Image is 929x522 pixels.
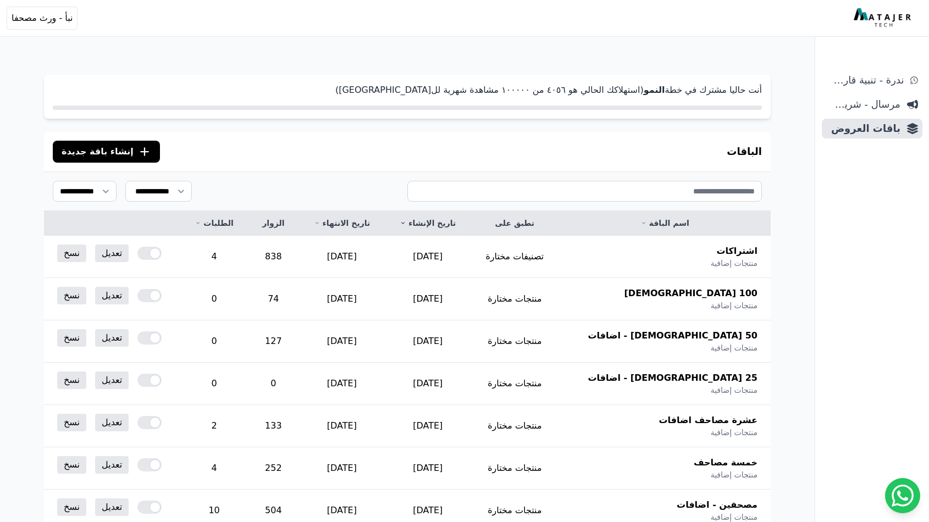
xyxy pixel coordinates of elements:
a: تعديل [95,245,129,262]
td: [DATE] [299,278,385,320]
td: منتجات مختارة [471,320,558,363]
span: نبأ - ورث مصحفا [12,12,73,25]
a: نسخ [57,498,86,516]
td: [DATE] [299,447,385,490]
a: تعديل [95,287,129,304]
td: 2 [180,405,248,447]
span: منتجات إضافية [711,427,757,438]
th: تطبق على [471,211,558,236]
span: منتجات إضافية [711,342,757,353]
a: نسخ [57,414,86,431]
span: منتجات إضافية [711,469,757,480]
span: منتجات إضافية [711,385,757,396]
a: نسخ [57,371,86,389]
span: منتجات إضافية [711,300,757,311]
td: [DATE] [385,320,471,363]
span: عشرة مصاحف اضافات [659,414,757,427]
span: 50 [DEMOGRAPHIC_DATA] - اضافات [588,329,757,342]
span: 100 [DEMOGRAPHIC_DATA] [624,287,757,300]
span: إنشاء باقة جديدة [62,145,134,158]
td: [DATE] [385,363,471,405]
span: خمسة مصاحف [694,456,757,469]
a: نسخ [57,456,86,474]
td: تصنيفات مختارة [471,236,558,278]
span: ندرة - تنبية قارب علي النفاذ [826,73,904,88]
a: نسخ [57,329,86,347]
a: اسم الباقة [572,218,757,229]
td: [DATE] [385,236,471,278]
span: مرسال - شريط دعاية [826,97,900,112]
button: نبأ - ورث مصحفا [7,7,78,30]
span: اشتراكات [716,245,757,258]
td: 0 [180,320,248,363]
td: منتجات مختارة [471,405,558,447]
td: [DATE] [299,236,385,278]
p: أنت حاليا مشترك في خطة (استهلاكك الحالي هو ٤۰٥٦ من ١۰۰۰۰۰ مشاهدة شهرية لل[GEOGRAPHIC_DATA]) [53,84,762,97]
button: إنشاء باقة جديدة [53,141,160,163]
td: [DATE] [385,405,471,447]
a: تاريخ الانتهاء [312,218,372,229]
img: MatajerTech Logo [854,8,914,28]
td: 74 [248,278,298,320]
a: تعديل [95,371,129,389]
td: منتجات مختارة [471,278,558,320]
span: 25 [DEMOGRAPHIC_DATA] - اضافات [588,371,757,385]
a: تعديل [95,414,129,431]
th: الزوار [248,211,298,236]
td: منتجات مختارة [471,363,558,405]
td: [DATE] [299,320,385,363]
td: 0 [180,278,248,320]
td: 0 [180,363,248,405]
td: منتجات مختارة [471,447,558,490]
td: [DATE] [299,363,385,405]
a: تعديل [95,456,129,474]
td: 4 [180,447,248,490]
a: نسخ [57,245,86,262]
h3: الباقات [727,144,762,159]
td: 4 [180,236,248,278]
td: [DATE] [385,447,471,490]
td: 0 [248,363,298,405]
strong: النمو [644,85,665,95]
span: مصحفين - اضافات [677,498,757,512]
a: تعديل [95,498,129,516]
span: منتجات إضافية [711,258,757,269]
a: الطلبات [193,218,235,229]
td: [DATE] [299,405,385,447]
td: 838 [248,236,298,278]
td: 133 [248,405,298,447]
span: باقات العروض [826,121,900,136]
td: 252 [248,447,298,490]
td: 127 [248,320,298,363]
a: تعديل [95,329,129,347]
a: تاريخ الإنشاء [398,218,457,229]
td: [DATE] [385,278,471,320]
a: نسخ [57,287,86,304]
